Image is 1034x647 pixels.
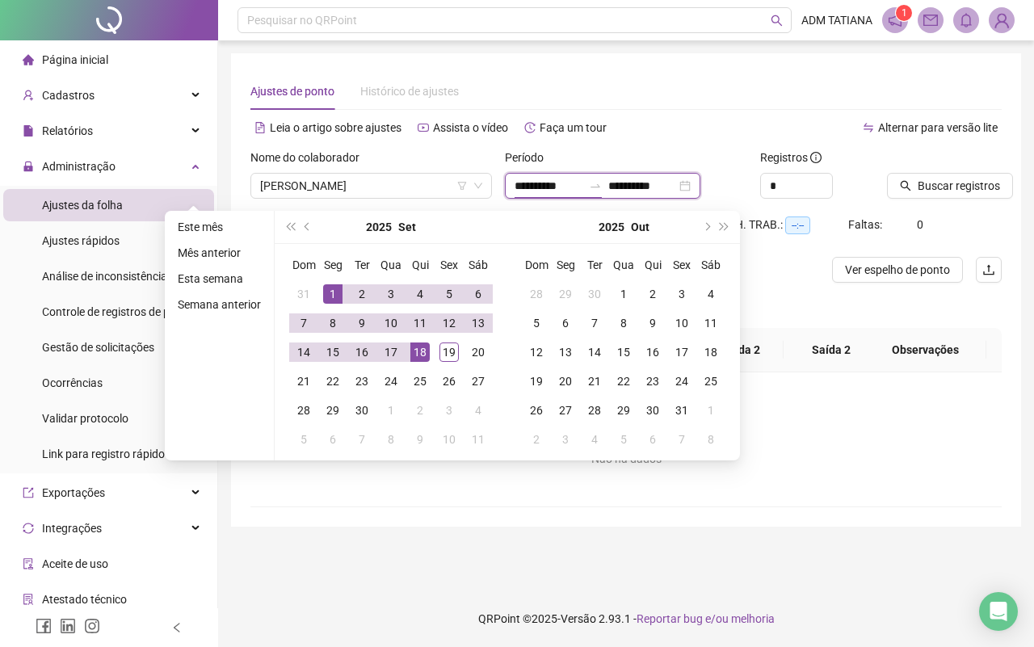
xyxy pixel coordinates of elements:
[556,284,575,304] div: 29
[917,218,923,231] span: 0
[556,401,575,420] div: 27
[23,54,34,65] span: home
[439,372,459,391] div: 26
[406,279,435,309] td: 2025-09-04
[347,367,376,396] td: 2025-09-23
[631,211,649,243] button: month panel
[585,342,604,362] div: 14
[643,313,662,333] div: 9
[643,342,662,362] div: 16
[551,367,580,396] td: 2025-10-20
[599,211,624,243] button: year panel
[614,372,633,391] div: 22
[406,309,435,338] td: 2025-09-11
[42,376,103,389] span: Ocorrências
[439,430,459,449] div: 10
[701,313,721,333] div: 11
[561,612,596,625] span: Versão
[551,425,580,454] td: 2025-11-03
[667,425,696,454] td: 2025-11-07
[556,313,575,333] div: 6
[522,279,551,309] td: 2025-09-28
[589,179,602,192] span: swap-right
[410,342,430,362] div: 18
[410,430,430,449] div: 9
[801,11,872,29] span: ADM TATIANA
[864,328,986,372] th: Observações
[347,250,376,279] th: Ter
[638,425,667,454] td: 2025-11-06
[398,211,416,243] button: month panel
[672,284,691,304] div: 3
[23,523,34,534] span: sync
[381,313,401,333] div: 10
[406,367,435,396] td: 2025-09-25
[585,372,604,391] div: 21
[42,124,93,137] span: Relatórios
[36,618,52,634] span: facebook
[902,7,907,19] span: 1
[667,396,696,425] td: 2025-10-31
[376,309,406,338] td: 2025-09-10
[281,211,299,243] button: super-prev-year
[260,174,482,198] span: TATIANE DE SOUSA GOMES
[376,250,406,279] th: Qua
[556,372,575,391] div: 20
[505,149,554,166] label: Período
[464,425,493,454] td: 2025-10-11
[318,338,347,367] td: 2025-09-15
[406,250,435,279] th: Qui
[254,122,266,133] span: file-text
[439,313,459,333] div: 12
[784,328,880,372] th: Saída 2
[435,279,464,309] td: 2025-09-05
[609,279,638,309] td: 2025-10-01
[42,160,116,173] span: Administração
[522,425,551,454] td: 2025-11-02
[464,396,493,425] td: 2025-10-04
[551,279,580,309] td: 2025-09-29
[469,372,488,391] div: 27
[42,341,154,354] span: Gestão de solicitações
[410,313,430,333] div: 11
[527,342,546,362] div: 12
[580,367,609,396] td: 2025-10-21
[672,313,691,333] div: 10
[848,218,885,231] span: Faltas:
[527,372,546,391] div: 19
[381,284,401,304] div: 3
[171,622,183,633] span: left
[701,284,721,304] div: 4
[435,425,464,454] td: 2025-10-10
[294,372,313,391] div: 21
[406,425,435,454] td: 2025-10-09
[294,342,313,362] div: 14
[294,284,313,304] div: 31
[464,309,493,338] td: 2025-09-13
[323,342,343,362] div: 15
[609,309,638,338] td: 2025-10-08
[347,309,376,338] td: 2025-09-09
[696,309,725,338] td: 2025-10-11
[381,372,401,391] div: 24
[289,338,318,367] td: 2025-09-14
[464,250,493,279] th: Sáb
[696,425,725,454] td: 2025-11-08
[439,342,459,362] div: 19
[435,309,464,338] td: 2025-09-12
[318,367,347,396] td: 2025-09-22
[289,396,318,425] td: 2025-09-28
[294,401,313,420] div: 28
[406,338,435,367] td: 2025-09-18
[42,270,173,283] span: Análise de inconsistências
[464,367,493,396] td: 2025-09-27
[637,612,775,625] span: Reportar bug e/ou melhoria
[609,367,638,396] td: 2025-10-22
[527,313,546,333] div: 5
[638,367,667,396] td: 2025-10-23
[609,396,638,425] td: 2025-10-29
[352,342,372,362] div: 16
[959,13,973,27] span: bell
[667,250,696,279] th: Sex
[527,284,546,304] div: 28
